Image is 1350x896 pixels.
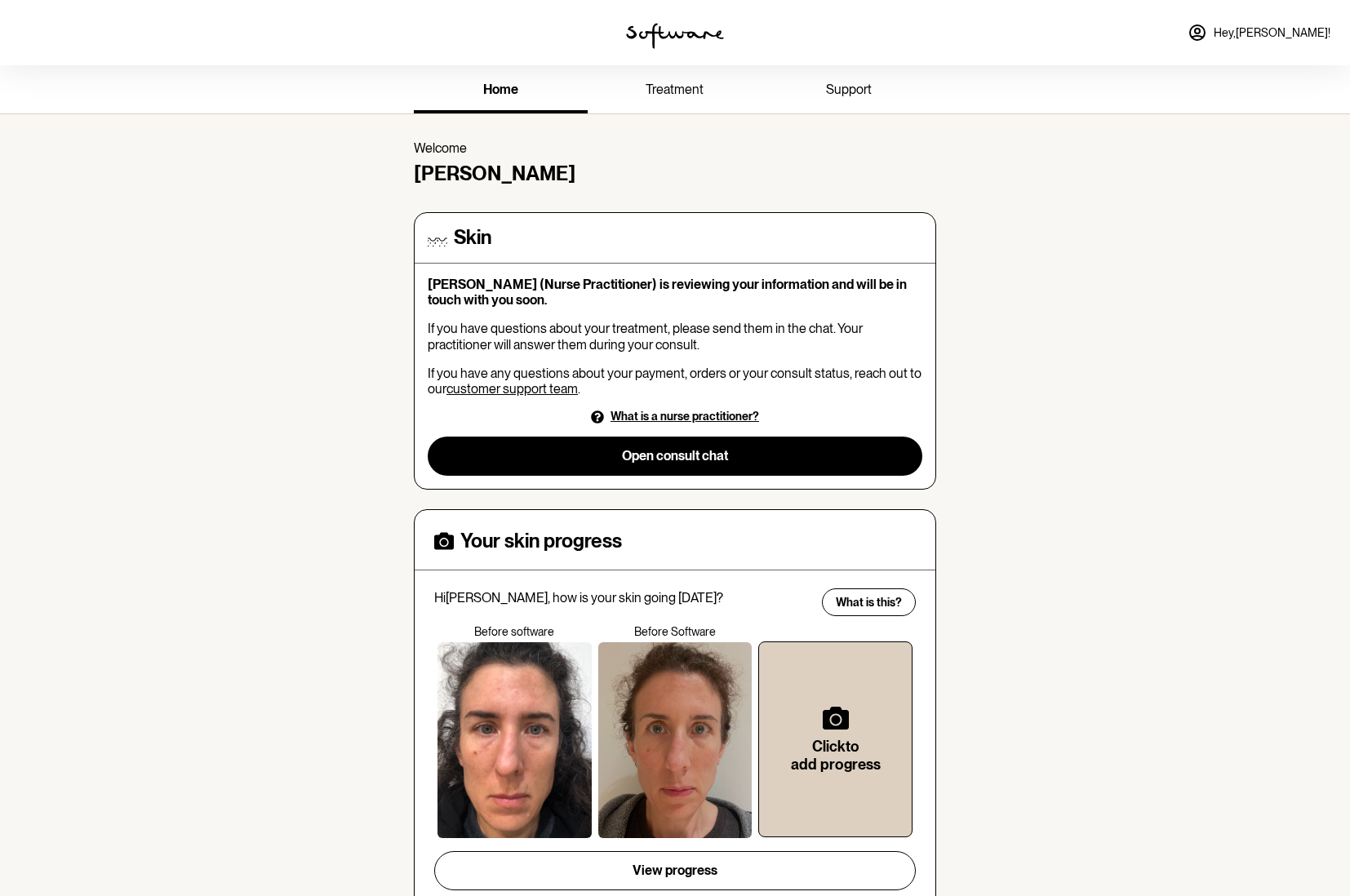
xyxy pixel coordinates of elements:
span: Hey, [PERSON_NAME] ! [1214,26,1330,40]
p: What is a nurse practitioner? [611,410,759,424]
span: View progress [633,863,717,878]
a: customer support team [446,381,578,397]
a: Hey,[PERSON_NAME]! [1178,13,1340,52]
p: If you have any questions about your payment, orders or your consult status, reach out to our . [428,366,922,397]
a: treatment [588,69,762,113]
span: home [483,82,518,97]
p: If you have questions about your treatment, please send them in the chat. Your practitioner will ... [428,321,922,352]
h6: Click to add progress [785,738,886,773]
span: treatment [646,82,704,97]
img: software logo [626,23,724,49]
h4: Your skin progress [460,530,622,553]
button: View progress [434,851,916,890]
p: Hi [PERSON_NAME] , how is your skin going [DATE]? [434,590,811,605]
p: Welcome [414,140,936,156]
h4: [PERSON_NAME] [414,162,936,186]
button: Open consult chat [428,437,922,476]
span: support [826,82,872,97]
a: home [414,69,588,113]
button: What is a nurse practitioner? [428,410,922,424]
h4: Skin [454,226,491,250]
p: Before Software [595,625,756,639]
a: support [762,69,936,113]
p: Before software [434,625,595,639]
span: What is this? [836,596,902,610]
button: What is this? [822,588,916,616]
p: [PERSON_NAME] (Nurse Practitioner) is reviewing your information and will be in touch with you soon. [428,277,922,308]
